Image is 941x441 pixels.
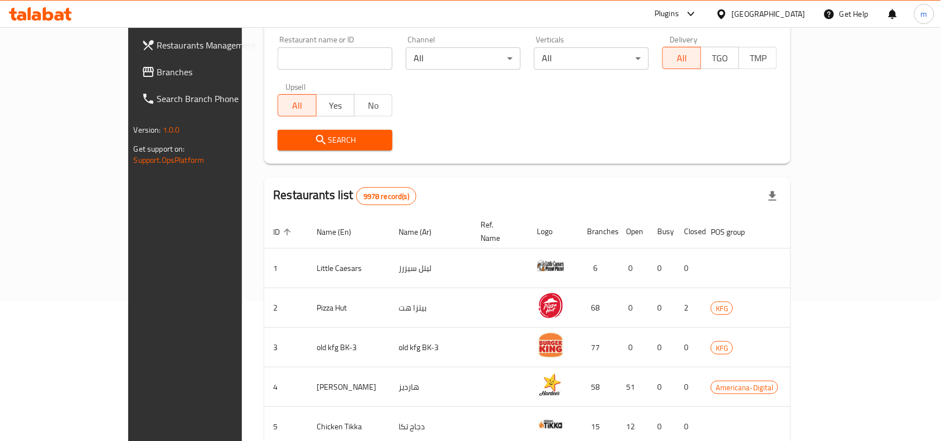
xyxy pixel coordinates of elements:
[133,59,285,85] a: Branches
[316,94,355,117] button: Yes
[711,225,759,239] span: POS group
[675,288,702,328] td: 2
[273,187,416,205] h2: Restaurants list
[321,98,350,114] span: Yes
[406,47,521,70] div: All
[264,249,308,288] td: 1
[648,249,675,288] td: 0
[667,50,696,66] span: All
[283,98,312,114] span: All
[537,331,565,359] img: old kfg BK-3
[617,367,648,407] td: 51
[675,328,702,367] td: 0
[648,215,675,249] th: Busy
[578,328,617,367] td: 77
[134,123,161,137] span: Version:
[617,328,648,367] td: 0
[578,215,617,249] th: Branches
[308,328,390,367] td: old kfg BK-3
[578,367,617,407] td: 58
[759,183,786,210] div: Export file
[399,225,446,239] span: Name (Ar)
[711,381,778,394] span: Americana-Digital
[278,130,392,151] button: Search
[675,215,702,249] th: Closed
[711,302,733,315] span: KFG
[537,410,565,438] img: Chicken Tikka
[264,328,308,367] td: 3
[648,367,675,407] td: 0
[163,123,180,137] span: 1.0.0
[617,249,648,288] td: 0
[359,98,388,114] span: No
[654,7,679,21] div: Plugins
[662,47,701,69] button: All
[278,47,392,70] input: Search for restaurant name or ID..
[278,94,316,117] button: All
[157,65,277,79] span: Branches
[675,249,702,288] td: 0
[648,328,675,367] td: 0
[921,8,928,20] span: m
[308,367,390,407] td: [PERSON_NAME]
[285,83,306,91] label: Upsell
[273,225,294,239] span: ID
[537,252,565,280] img: Little Caesars
[706,50,735,66] span: TGO
[134,142,185,156] span: Get support on:
[308,249,390,288] td: Little Caesars
[390,328,472,367] td: old kfg BK-3
[578,288,617,328] td: 68
[390,367,472,407] td: هارديز
[481,218,515,245] span: Ref. Name
[264,367,308,407] td: 4
[739,47,777,69] button: TMP
[701,47,739,69] button: TGO
[390,288,472,328] td: بيتزا هت
[308,288,390,328] td: Pizza Hut
[356,187,416,205] div: Total records count
[675,367,702,407] td: 0
[744,50,773,66] span: TMP
[537,371,565,399] img: Hardee's
[264,288,308,328] td: 2
[528,215,578,249] th: Logo
[670,36,698,43] label: Delivery
[537,292,565,319] img: Pizza Hut
[732,8,806,20] div: [GEOGRAPHIC_DATA]
[357,191,416,202] span: 9978 record(s)
[134,153,205,167] a: Support.OpsPlatform
[617,288,648,328] td: 0
[617,215,648,249] th: Open
[133,85,285,112] a: Search Branch Phone
[354,94,392,117] button: No
[578,249,617,288] td: 6
[534,47,649,70] div: All
[133,32,285,59] a: Restaurants Management
[157,38,277,52] span: Restaurants Management
[287,133,384,147] span: Search
[317,225,366,239] span: Name (En)
[711,342,733,355] span: KFG
[157,92,277,105] span: Search Branch Phone
[648,288,675,328] td: 0
[390,249,472,288] td: ليتل سيزرز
